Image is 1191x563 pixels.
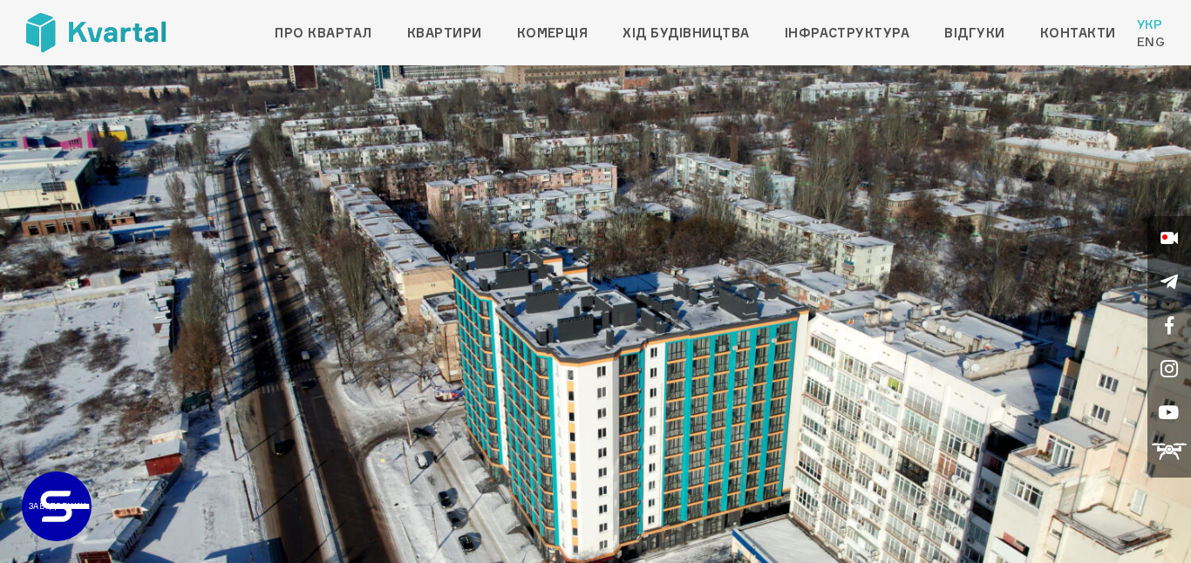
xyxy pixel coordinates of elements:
[407,23,482,44] a: Квартири
[31,502,84,511] text: ЗАБУДОВНИК
[275,23,371,44] a: Про квартал
[22,471,92,541] a: ЗАБУДОВНИК
[1040,23,1116,44] a: Контакти
[26,13,166,52] img: Kvartal
[1137,33,1165,51] a: Eng
[785,23,910,44] a: Інфраструктура
[623,23,749,44] a: Хід будівництва
[1137,16,1165,33] a: Укр
[517,23,589,44] a: Комерція
[944,23,1004,44] a: Відгуки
